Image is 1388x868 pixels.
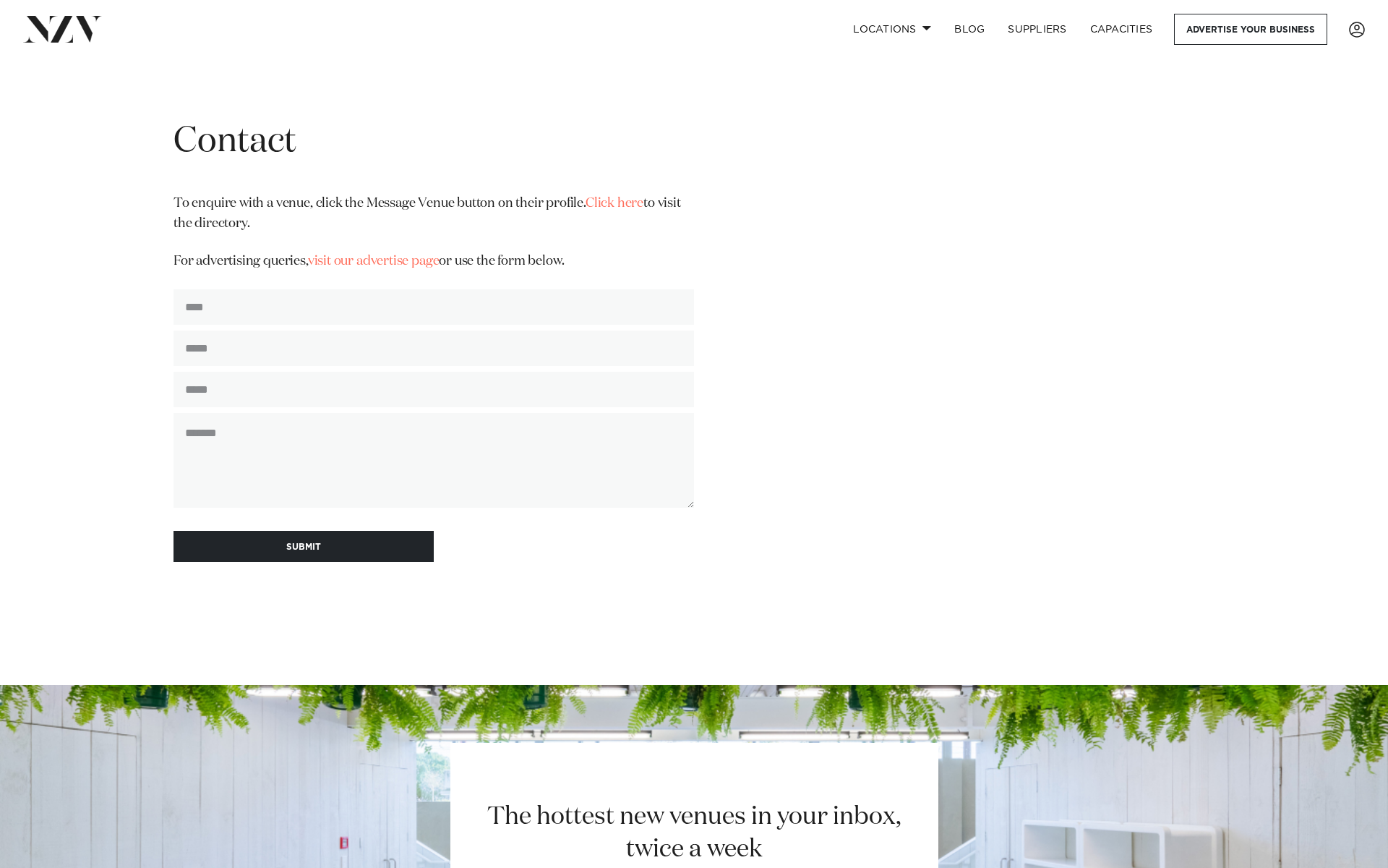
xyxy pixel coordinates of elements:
[841,14,943,45] a: Locations
[173,531,434,562] button: SUBMIT
[586,197,643,210] a: Click here
[23,16,102,42] img: nzv-logo.png
[943,14,996,45] a: BLOG
[173,119,694,165] h1: Contact
[1174,14,1327,45] a: Advertise your business
[1079,14,1165,45] a: Capacities
[470,801,919,866] h2: The hottest new venues in your inbox, twice a week
[173,252,694,272] p: For advertising queries, or use the form below.
[308,255,440,268] a: visit our advertise page
[173,194,694,234] p: To enquire with a venue, click the Message Venue button on their profile. to visit the directory.
[996,14,1078,45] a: SUPPLIERS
